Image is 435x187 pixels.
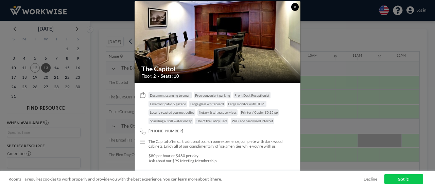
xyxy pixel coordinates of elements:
span: Document scanning to email [150,93,191,97]
span: Floor: 2 [141,73,156,79]
p: The Capitol offers a traditional board room experience, complete with dark wood cabinets. Enjoy a... [149,139,289,149]
a: Got it! [384,174,423,184]
span: Seats: 10 [161,73,179,79]
span: Notary & witness services [199,110,237,114]
span: Locally roasted gourmet coffee [150,110,194,114]
span: Large glass whiteboard [190,102,224,106]
a: here. [212,176,222,182]
p: Ask about our $99 Meeting Membership [149,158,289,163]
span: Sparkling & still water on tap [150,119,192,123]
span: Front Desk Receptionist [234,93,269,97]
span: WiFi and hardwired Internet [232,119,273,123]
a: Decline [364,176,377,182]
span: Printer / Copier $0.15 pp [241,110,278,114]
span: Use of the Lobby Cafe [196,119,227,123]
h2: The Capitol [141,65,295,73]
span: Large monitor with HDMI [228,102,265,106]
p: $80 per hour or $480 per day [149,153,289,158]
span: Free convenient parking [195,93,230,97]
span: Lakefront patio & gazebo [150,102,186,106]
span: Roomzilla requires cookies to work properly and provide you with the best experience. You can lea... [8,176,364,182]
span: • [157,74,159,78]
span: [PHONE_NUMBER] [149,129,183,133]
